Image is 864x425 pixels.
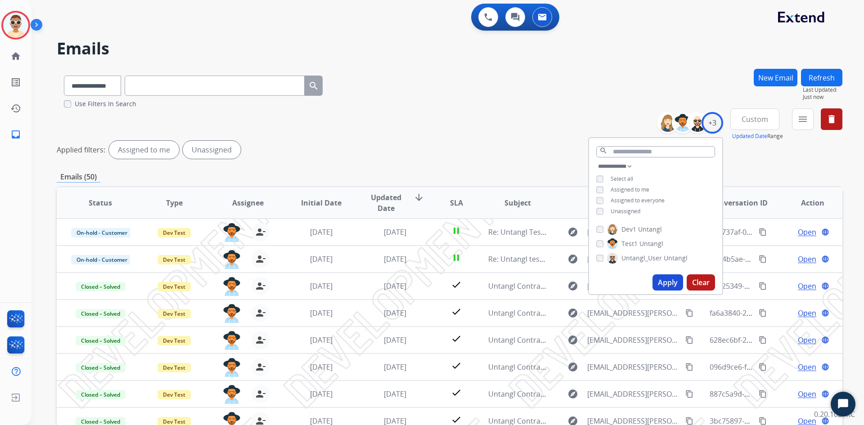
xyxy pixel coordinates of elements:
span: [DATE] [310,389,333,399]
mat-icon: person_remove [255,227,266,237]
span: Dev Test [157,390,191,399]
span: Open [798,254,816,264]
span: Untangl [639,239,663,248]
span: 096d9ce6-f5cd-40e9-a888-546d29aa94dd [710,362,848,372]
mat-icon: person_remove [255,308,266,318]
img: agent-avatar [223,358,241,377]
mat-icon: person_remove [255,254,266,264]
mat-icon: content_copy [685,390,693,398]
mat-icon: pause [451,252,462,263]
span: Closed – Solved [76,282,126,291]
mat-icon: content_copy [759,363,767,371]
mat-icon: arrow_downward [414,192,424,203]
span: Dev Test [157,255,191,264]
span: Closed – Solved [76,336,126,345]
mat-icon: content_copy [759,228,767,236]
span: Open [798,308,816,318]
span: 887c5a9d-0de9-47f3-a377-8911f3154671 [710,389,845,399]
mat-icon: history [10,103,21,114]
span: [DATE] [384,308,406,318]
mat-icon: language [821,336,829,344]
p: Emails (50) [57,171,100,183]
span: Assigned to me [611,186,649,193]
span: [DATE] [384,254,406,264]
span: Status [89,197,112,208]
span: Open [798,227,816,237]
span: [EMAIL_ADDRESS][PERSON_NAME][DOMAIN_NAME] [587,281,680,291]
span: Assignee [232,197,264,208]
mat-icon: content_copy [759,336,767,344]
span: Dev Test [157,309,191,318]
img: avatar [3,13,28,38]
mat-icon: pause [451,225,462,236]
span: Open [798,335,816,345]
span: [EMAIL_ADDRESS][PERSON_NAME][DOMAIN_NAME] [587,254,680,264]
mat-icon: explore [567,227,578,237]
mat-icon: list_alt [10,77,21,88]
mat-icon: content_copy [685,363,693,371]
mat-icon: language [821,417,829,425]
h2: Emails [57,40,842,58]
span: [DATE] [310,227,333,237]
span: Untangl [638,225,662,234]
span: Closed – Solved [76,390,126,399]
span: Conversation ID [710,197,768,208]
span: 628ec6bf-2d22-4541-9ca7-b58be094e42f [710,335,846,345]
div: +3 [702,112,723,134]
mat-icon: explore [567,362,578,372]
span: [EMAIL_ADDRESS][PERSON_NAME][DOMAIN_NAME] [587,335,680,345]
mat-icon: check [451,306,462,317]
mat-icon: content_copy [759,390,767,398]
mat-icon: menu [797,114,808,125]
mat-icon: person_remove [255,362,266,372]
span: [DATE] [310,362,333,372]
mat-icon: content_copy [759,255,767,263]
mat-icon: content_copy [685,336,693,344]
span: Assigned to everyone [611,197,665,204]
mat-icon: person_remove [255,335,266,345]
button: New Email [754,69,797,86]
mat-icon: language [821,255,829,263]
mat-icon: check [451,387,462,398]
span: Just now [803,94,842,101]
mat-icon: check [451,414,462,425]
img: agent-avatar [223,277,241,296]
img: agent-avatar [223,250,241,269]
p: 0.20.1027RC [814,409,855,420]
span: [EMAIL_ADDRESS][PERSON_NAME][DOMAIN_NAME] [587,308,680,318]
span: [DATE] [310,308,333,318]
img: agent-avatar [223,223,241,242]
span: Open [798,281,816,291]
span: [DATE] [310,335,333,345]
span: Initial Date [301,197,342,208]
span: Subject [504,197,531,208]
span: Type [166,197,183,208]
span: [DATE] [384,362,406,372]
button: Refresh [801,69,842,86]
span: Dev Test [157,363,191,372]
mat-icon: language [821,390,829,398]
mat-icon: content_copy [759,309,767,317]
div: Assigned to me [109,141,179,159]
img: agent-avatar [223,331,241,350]
span: [DATE] [384,281,406,291]
mat-icon: delete [826,114,837,125]
span: Dev1 [621,225,636,234]
span: Unassigned [611,207,640,215]
button: Start Chat [831,392,855,416]
span: [EMAIL_ADDRESS][PERSON_NAME][DOMAIN_NAME] [587,389,680,399]
span: Range [732,132,783,140]
span: [EMAIL_ADDRESS][PERSON_NAME][DOMAIN_NAME] [587,362,680,372]
span: On-hold - Customer [71,228,133,237]
button: Clear [687,274,715,291]
mat-icon: person_remove [255,389,266,399]
mat-icon: content_copy [759,417,767,425]
img: agent-avatar [223,385,241,404]
mat-icon: content_copy [685,417,693,425]
mat-icon: person_remove [255,281,266,291]
div: Unassigned [183,141,241,159]
span: Untangl Contract/Template Test: [NEW] Claim Approved: Virtual Card Fulfillment [488,389,759,399]
span: [DATE] [384,227,406,237]
mat-icon: language [821,282,829,290]
mat-icon: language [821,228,829,236]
